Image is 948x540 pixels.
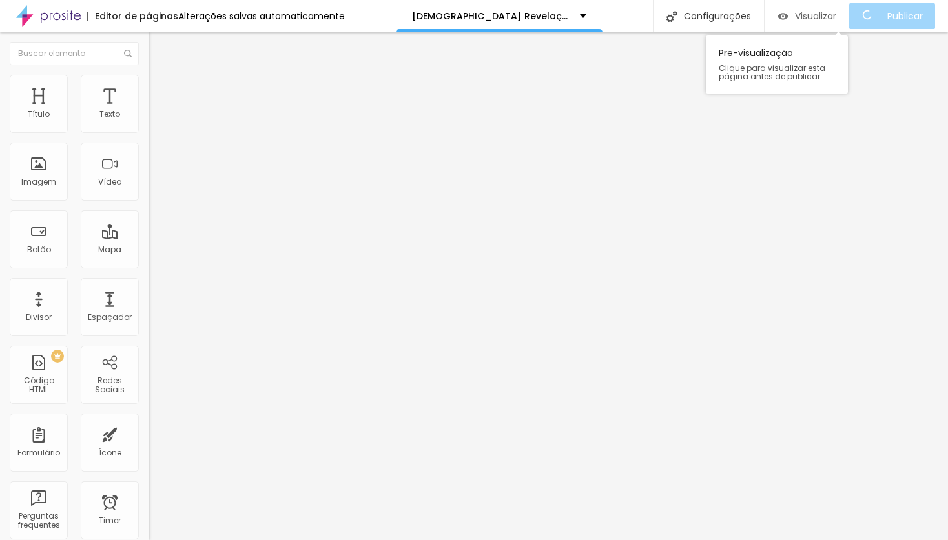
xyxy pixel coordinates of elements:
div: Imagem [21,177,56,186]
div: Formulário [17,448,60,457]
img: Icone [666,11,677,22]
button: Visualizar [765,3,849,29]
div: Código HTML [13,376,64,395]
div: Espaçador [88,313,132,322]
span: Visualizar [795,11,836,21]
div: Alterações salvas automaticamente [178,12,345,21]
div: Mapa [98,245,121,254]
div: Pre-visualização [706,35,848,94]
img: view-1.svg [778,11,788,22]
div: Vídeo [98,177,121,186]
span: Clique para visualizar esta página antes de publicar. [719,64,835,81]
div: Perguntas frequentes [13,512,64,530]
div: Título [28,110,50,119]
div: Timer [99,516,121,525]
button: Publicar [849,3,935,29]
input: Buscar elemento [10,42,139,65]
img: Icone [124,50,132,57]
span: Publicar [887,11,923,21]
div: Ícone [99,448,121,457]
div: Redes Sociais [84,376,135,395]
div: Botão [27,245,51,254]
div: Divisor [26,313,52,322]
div: Texto [99,110,120,119]
p: [DEMOGRAPHIC_DATA] Revelação [412,12,570,21]
div: Editor de páginas [87,12,178,21]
